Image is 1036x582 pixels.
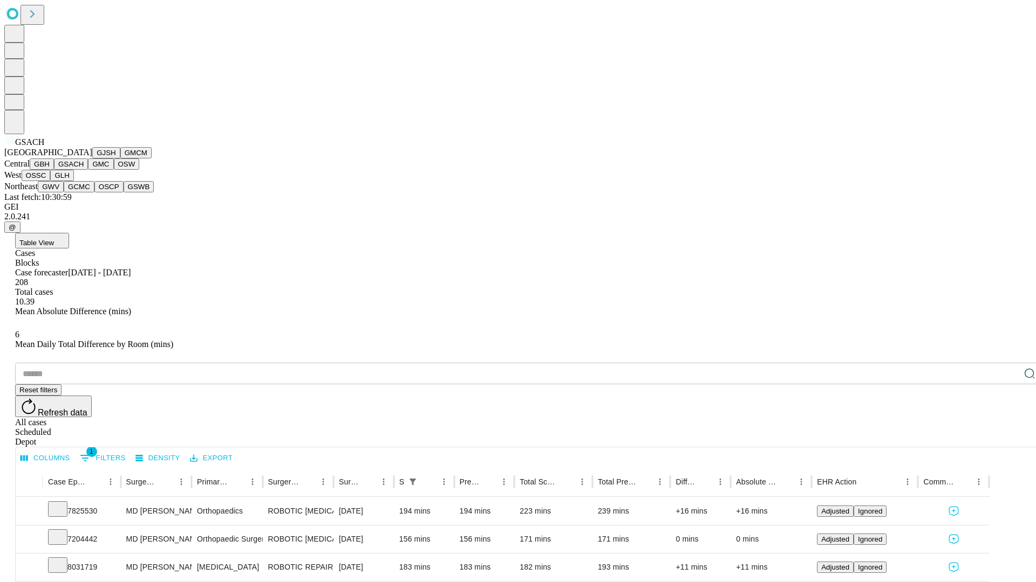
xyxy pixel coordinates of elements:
span: Adjusted [821,535,849,543]
span: Mean Absolute Difference (mins) [15,307,131,316]
button: Select columns [18,450,73,467]
button: GWV [38,181,64,192]
button: OSSC [22,170,51,181]
div: 156 mins [460,525,509,553]
div: +11 mins [676,553,725,581]
button: OSCP [94,181,124,192]
button: Sort [301,474,316,489]
span: [DATE] - [DATE] [68,268,131,277]
button: Show filters [405,474,420,489]
button: Expand [21,530,37,549]
div: 194 mins [460,497,509,525]
button: Show filters [77,449,128,467]
div: +16 mins [736,497,806,525]
div: [DATE] [339,497,388,525]
div: ROBOTIC REPAIR INITIAL [MEDICAL_DATA] REDUCIBLE AGE [DEMOGRAPHIC_DATA] OR MORE [268,553,328,581]
span: Adjusted [821,563,849,571]
button: Density [133,450,183,467]
span: 10.39 [15,297,35,306]
span: Case forecaster [15,268,68,277]
button: Sort [361,474,376,489]
div: 193 mins [598,553,665,581]
button: Menu [794,474,809,489]
button: Menu [496,474,512,489]
div: 8031719 [48,553,115,581]
span: Ignored [858,507,882,515]
div: MD [PERSON_NAME] [126,497,186,525]
div: Comments [923,477,955,486]
div: Orthopaedic Surgery [197,525,257,553]
div: ROBOTIC [MEDICAL_DATA] KNEE TOTAL [268,525,328,553]
div: 2.0.241 [4,212,1032,221]
div: Surgeon Name [126,477,158,486]
div: ROBOTIC [MEDICAL_DATA] TOTAL HIP [268,497,328,525]
div: Predicted In Room Duration [460,477,481,486]
div: 0 mins [676,525,725,553]
button: GSACH [54,158,88,170]
button: Sort [698,474,713,489]
div: Absolute Difference [736,477,778,486]
div: 182 mins [520,553,587,581]
button: Sort [159,474,174,489]
div: Scheduled In Room Duration [399,477,404,486]
button: Menu [713,474,728,489]
span: Refresh data [38,408,87,417]
div: GEI [4,202,1032,212]
button: GMC [88,158,113,170]
div: Case Epic Id [48,477,87,486]
span: West [4,170,22,179]
span: Central [4,159,30,168]
div: Orthopaedics [197,497,257,525]
button: Sort [88,474,103,489]
span: Last fetch: 10:30:59 [4,192,72,202]
button: Sort [956,474,971,489]
button: GLH [50,170,73,181]
button: Ignored [854,505,887,517]
button: Sort [779,474,794,489]
div: 183 mins [399,553,449,581]
button: Adjusted [817,533,854,545]
button: Menu [900,474,915,489]
button: Menu [316,474,331,489]
button: Export [187,450,235,467]
button: OSW [114,158,140,170]
button: Sort [230,474,245,489]
button: Sort [421,474,437,489]
div: +11 mins [736,553,806,581]
button: Reset filters [15,384,62,396]
div: 0 mins [736,525,806,553]
span: Ignored [858,535,882,543]
span: Adjusted [821,507,849,515]
button: GJSH [92,147,120,158]
button: Refresh data [15,396,92,417]
button: GBH [30,158,54,170]
div: Total Scheduled Duration [520,477,558,486]
button: Menu [174,474,189,489]
span: Mean Daily Total Difference by Room (mins) [15,339,173,349]
div: 183 mins [460,553,509,581]
div: Primary Service [197,477,228,486]
div: 7825530 [48,497,115,525]
span: @ [9,223,16,231]
span: GSACH [15,137,44,147]
button: Ignored [854,533,887,545]
div: 171 mins [598,525,665,553]
button: @ [4,221,21,233]
button: Menu [376,474,391,489]
button: Ignored [854,562,887,573]
div: 171 mins [520,525,587,553]
span: 1 [86,446,97,457]
div: Surgery Date [339,477,360,486]
button: Adjusted [817,505,854,517]
button: Menu [971,474,986,489]
div: Difference [676,477,697,486]
button: Table View [15,233,69,248]
button: Menu [437,474,452,489]
div: [DATE] [339,525,388,553]
div: Total Predicted Duration [598,477,637,486]
div: MD [PERSON_NAME] [126,525,186,553]
span: [GEOGRAPHIC_DATA] [4,148,92,157]
span: Total cases [15,287,53,296]
div: [DATE] [339,553,388,581]
span: 208 [15,278,28,287]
